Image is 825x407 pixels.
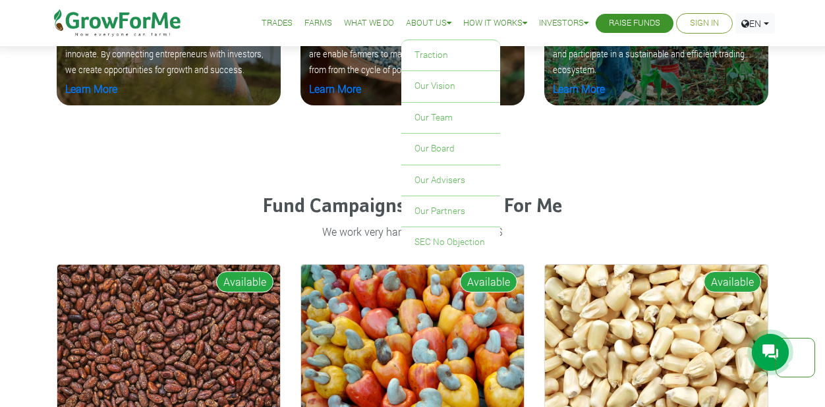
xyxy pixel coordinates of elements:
[344,16,394,30] a: What We Do
[309,82,361,95] a: Learn More
[401,71,500,101] a: Our Vision
[539,16,588,30] a: Investors
[59,224,766,240] p: We work very hard to ensure good ROS
[460,271,517,292] span: Available
[216,271,273,292] span: Available
[57,195,768,219] h4: Fund Campaigns with Grow For Me
[406,16,451,30] a: About Us
[401,40,500,70] a: Traction
[304,16,332,30] a: Farms
[553,82,605,95] a: Learn More
[690,16,719,30] a: Sign In
[401,227,500,258] a: SEC No Objection
[65,82,117,95] a: Learn More
[401,134,500,164] a: Our Board
[401,196,500,227] a: Our Partners
[401,165,500,196] a: Our Advisers
[463,16,527,30] a: How it Works
[735,13,775,34] a: EN
[262,16,293,30] a: Trades
[401,103,500,133] a: Our Team
[609,16,660,30] a: Raise Funds
[704,271,761,292] span: Available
